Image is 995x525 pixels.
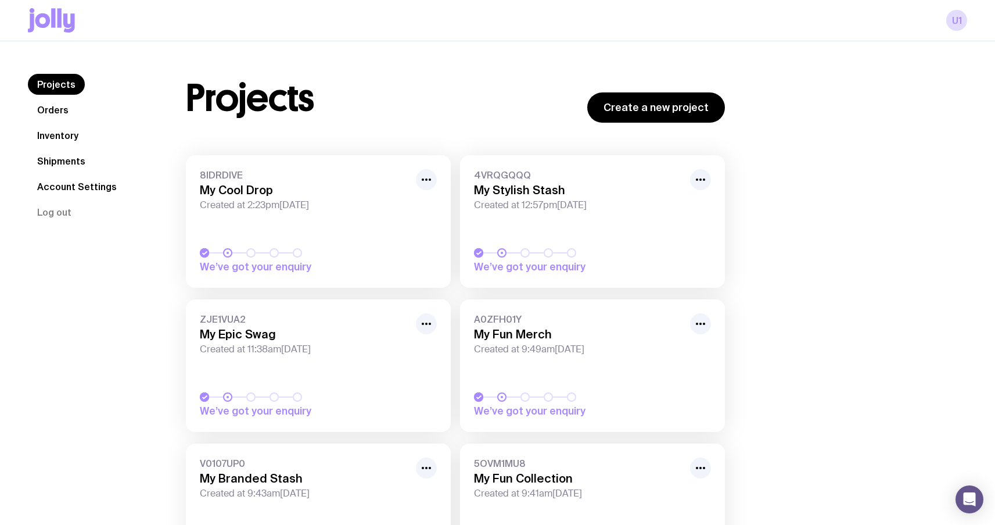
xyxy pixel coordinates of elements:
span: Created at 9:49am[DATE] [474,344,683,355]
h3: My Fun Merch [474,327,683,341]
span: 8IDRDIVE [200,169,409,181]
a: Projects [28,74,85,95]
div: Open Intercom Messenger [956,485,983,513]
h1: Projects [186,80,314,117]
h3: My Epic Swag [200,327,409,341]
span: Created at 2:23pm[DATE] [200,199,409,211]
span: We’ve got your enquiry [200,260,362,274]
a: Orders [28,99,78,120]
span: We’ve got your enquiry [474,260,637,274]
a: Shipments [28,151,95,172]
span: 4VRQGQQQ [474,169,683,181]
span: 5OVM1MU8 [474,458,683,469]
span: A0ZFH01Y [474,313,683,325]
h3: My Stylish Stash [474,183,683,197]
span: We’ve got your enquiry [200,404,362,418]
a: u1 [946,10,967,31]
button: Log out [28,202,81,223]
span: Created at 12:57pm[DATE] [474,199,683,211]
a: 4VRQGQQQMy Stylish StashCreated at 12:57pm[DATE]We’ve got your enquiry [460,155,725,288]
a: Create a new project [587,92,725,123]
a: A0ZFH01YMy Fun MerchCreated at 9:49am[DATE]We’ve got your enquiry [460,299,725,432]
a: Account Settings [28,176,126,197]
a: ZJE1VUA2My Epic SwagCreated at 11:38am[DATE]We’ve got your enquiry [186,299,451,432]
span: Created at 11:38am[DATE] [200,344,409,355]
span: Created at 9:41am[DATE] [474,488,683,499]
span: We’ve got your enquiry [474,404,637,418]
h3: My Cool Drop [200,183,409,197]
h3: My Branded Stash [200,472,409,485]
span: ZJE1VUA2 [200,313,409,325]
span: Created at 9:43am[DATE] [200,488,409,499]
span: V0107UP0 [200,458,409,469]
h3: My Fun Collection [474,472,683,485]
a: Inventory [28,125,88,146]
a: 8IDRDIVEMy Cool DropCreated at 2:23pm[DATE]We’ve got your enquiry [186,155,451,288]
